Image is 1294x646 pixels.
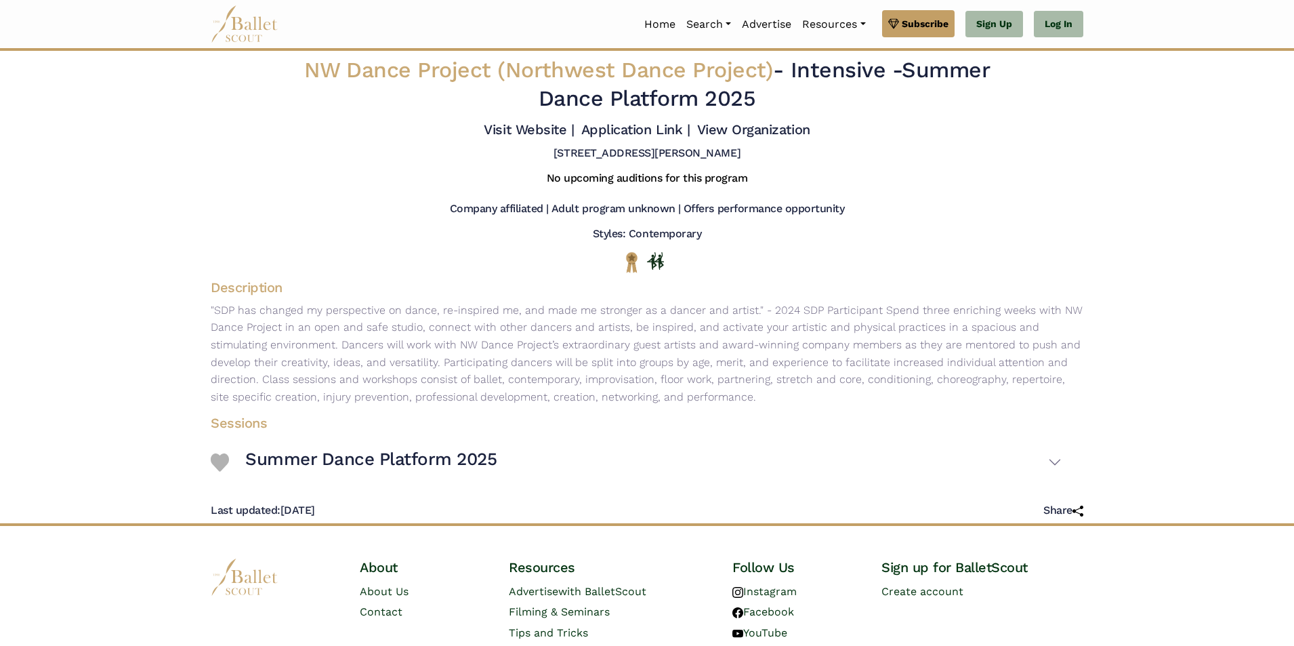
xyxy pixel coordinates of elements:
h4: Sign up for BalletScout [881,559,1083,576]
a: About Us [360,585,409,598]
span: Intensive - [791,57,902,83]
h2: - Summer Dance Platform 2025 [285,56,1009,113]
button: Summer Dance Platform 2025 [245,443,1062,482]
a: Contact [360,605,402,618]
h5: Styles: Contemporary [593,227,701,241]
h5: Company affiliated | [450,202,549,216]
a: Tips and Tricks [509,626,588,639]
img: gem.svg [888,16,899,31]
a: Log In [1034,11,1083,38]
h5: Adult program unknown | [551,202,681,216]
a: YouTube [732,626,787,639]
img: In Person [647,252,664,270]
a: Application Link | [581,121,690,138]
img: Heart [211,453,229,472]
span: Last updated: [211,504,280,517]
h5: [STREET_ADDRESS][PERSON_NAME] [554,146,740,161]
h3: Summer Dance Platform 2025 [245,448,497,471]
a: Facebook [732,605,794,618]
p: "SDP has changed my perspective on dance, re-inspired me, and made me stronger as a dancer and ar... [200,302,1094,406]
span: with BalletScout [558,585,646,598]
h4: Sessions [200,414,1072,432]
img: instagram logo [732,587,743,598]
a: Instagram [732,585,797,598]
a: Advertisewith BalletScout [509,585,646,598]
a: Sign Up [965,11,1023,38]
img: facebook logo [732,607,743,618]
h5: Offers performance opportunity [684,202,845,216]
h4: Resources [509,559,711,576]
img: youtube logo [732,628,743,639]
h4: Description [200,279,1094,296]
h4: Follow Us [732,559,860,576]
h5: No upcoming auditions for this program [547,171,748,186]
h5: Share [1043,504,1083,518]
img: logo [211,559,278,596]
a: View Organization [697,121,810,138]
span: NW Dance Project (Northwest Dance Project) [304,57,774,83]
img: National [623,251,640,272]
h5: [DATE] [211,504,315,518]
a: Filming & Seminars [509,605,610,618]
a: Visit Website | [484,121,574,138]
a: Resources [797,10,871,39]
a: Create account [881,585,963,598]
a: Home [639,10,681,39]
a: Subscribe [882,10,955,37]
h4: About [360,559,487,576]
span: Subscribe [902,16,948,31]
a: Search [681,10,736,39]
a: Advertise [736,10,797,39]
